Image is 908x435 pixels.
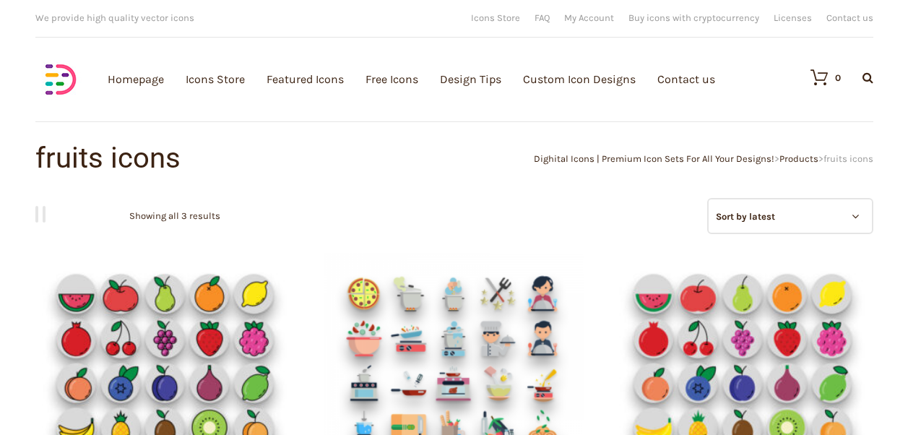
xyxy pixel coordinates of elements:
h1: fruits icons [35,144,454,173]
a: My Account [564,13,614,22]
a: Licenses [774,13,812,22]
a: Buy icons with cryptocurrency [628,13,759,22]
a: Contact us [826,13,873,22]
div: 0 [835,73,841,82]
a: 0 [796,69,841,86]
span: fruits icons [823,153,873,164]
a: Dighital Icons | Premium Icon Sets For All Your Designs! [534,153,774,164]
p: Showing all 3 results [129,198,220,234]
a: FAQ [535,13,550,22]
div: > > [454,154,873,163]
a: Products [779,153,818,164]
span: We provide high quality vector icons [35,12,194,23]
a: Icons Store [471,13,520,22]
